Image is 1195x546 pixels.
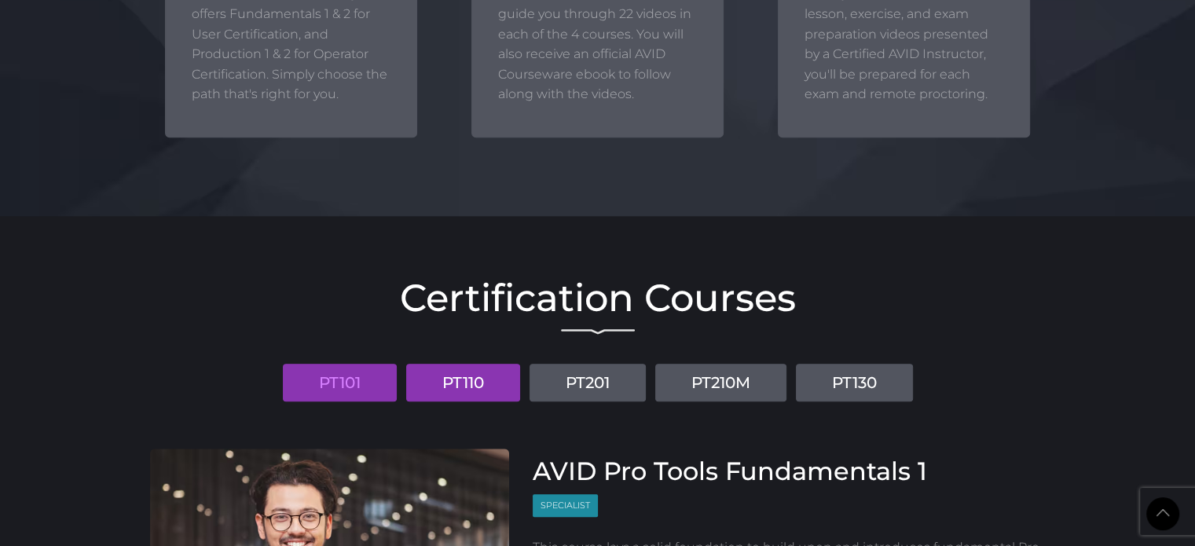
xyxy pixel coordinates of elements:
[406,364,520,401] a: PT110
[655,364,786,401] a: PT210M
[561,328,635,335] img: decorative line
[283,364,397,401] a: PT101
[530,364,646,401] a: PT201
[150,279,1046,317] h2: Certification Courses
[533,456,1046,486] h3: AVID Pro Tools Fundamentals 1
[533,494,598,517] span: Specialist
[1146,497,1179,530] a: Back to Top
[796,364,913,401] a: PT130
